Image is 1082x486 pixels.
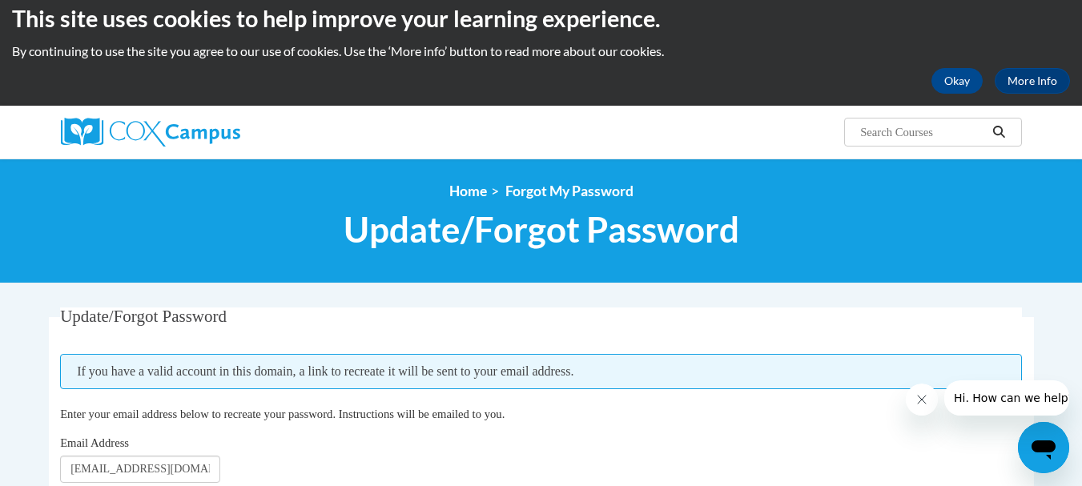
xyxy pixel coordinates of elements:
input: Email [60,456,220,483]
a: More Info [995,68,1070,94]
a: Home [449,183,487,199]
span: Enter your email address below to recreate your password. Instructions will be emailed to you. [60,408,505,420]
a: Cox Campus [61,118,365,147]
span: If you have a valid account in this domain, a link to recreate it will be sent to your email addr... [60,354,1022,389]
iframe: Message from company [944,380,1069,416]
p: By continuing to use the site you agree to our use of cookies. Use the ‘More info’ button to read... [12,42,1070,60]
span: Email Address [60,436,129,449]
img: Cox Campus [61,118,240,147]
input: Search Courses [859,123,987,142]
span: Update/Forgot Password [60,307,227,326]
button: Search [987,123,1011,142]
span: Update/Forgot Password [344,208,739,251]
span: Forgot My Password [505,183,634,199]
iframe: Close message [906,384,938,416]
iframe: Button to launch messaging window [1018,422,1069,473]
h2: This site uses cookies to help improve your learning experience. [12,2,1070,34]
span: Hi. How can we help? [10,11,130,24]
button: Okay [931,68,983,94]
